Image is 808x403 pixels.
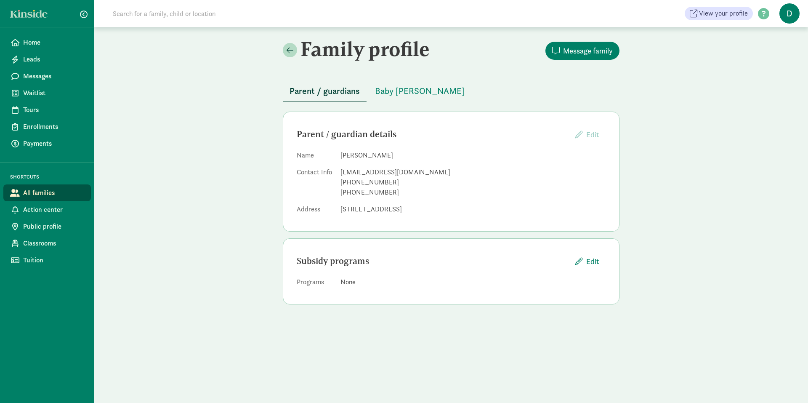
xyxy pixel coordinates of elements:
[283,81,367,101] button: Parent / guardians
[3,252,91,269] a: Tuition
[685,7,753,20] a: View your profile
[283,86,367,96] a: Parent / guardians
[283,37,449,61] h2: Family profile
[3,201,91,218] a: Action center
[545,42,619,60] button: Message family
[23,205,84,215] span: Action center
[297,254,569,268] div: Subsidy programs
[23,139,84,149] span: Payments
[375,84,465,98] span: Baby [PERSON_NAME]
[569,125,606,144] button: Edit
[340,187,606,197] div: [PHONE_NUMBER]
[368,81,471,101] button: Baby [PERSON_NAME]
[766,363,808,403] iframe: Chat Widget
[290,84,360,98] span: Parent / guardians
[23,222,84,232] span: Public profile
[297,128,569,141] div: Parent / guardian details
[297,150,334,164] dt: Name
[340,204,606,214] dd: [STREET_ADDRESS]
[3,135,91,152] a: Payments
[699,8,748,19] span: View your profile
[586,256,599,267] span: Edit
[3,184,91,201] a: All families
[108,5,344,22] input: Search for a family, child or location
[340,150,606,160] dd: [PERSON_NAME]
[368,86,471,96] a: Baby [PERSON_NAME]
[3,34,91,51] a: Home
[23,88,84,98] span: Waitlist
[569,252,606,270] button: Edit
[340,277,606,287] div: None
[297,277,334,291] dt: Programs
[3,85,91,101] a: Waitlist
[340,177,606,187] div: [PHONE_NUMBER]
[23,238,84,248] span: Classrooms
[23,255,84,265] span: Tuition
[23,105,84,115] span: Tours
[23,37,84,48] span: Home
[23,71,84,81] span: Messages
[297,167,334,201] dt: Contact Info
[586,130,599,139] span: Edit
[3,218,91,235] a: Public profile
[3,235,91,252] a: Classrooms
[563,45,613,56] span: Message family
[297,204,334,218] dt: Address
[23,188,84,198] span: All families
[3,101,91,118] a: Tours
[779,3,800,24] span: D
[3,51,91,68] a: Leads
[3,118,91,135] a: Enrollments
[23,122,84,132] span: Enrollments
[3,68,91,85] a: Messages
[340,167,606,177] div: [EMAIL_ADDRESS][DOMAIN_NAME]
[23,54,84,64] span: Leads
